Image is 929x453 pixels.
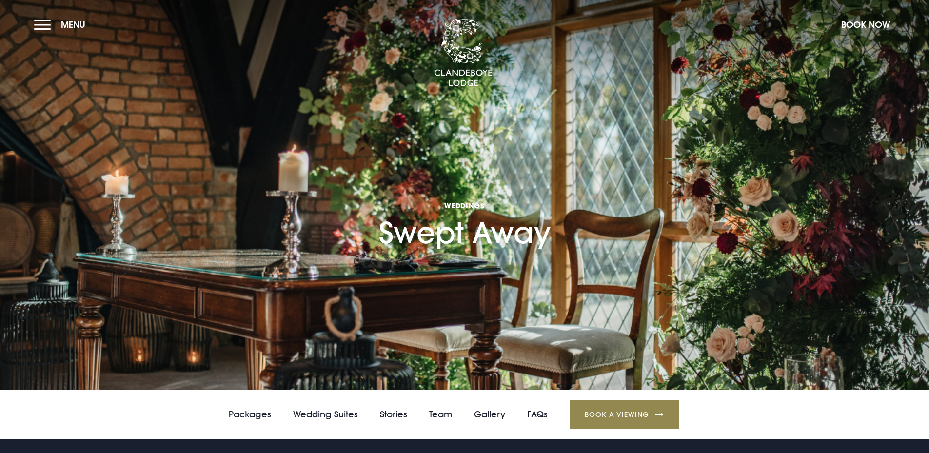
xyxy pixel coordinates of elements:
a: FAQs [527,407,548,422]
a: Team [429,407,452,422]
img: Clandeboye Lodge [434,19,493,87]
a: Stories [380,407,407,422]
h1: Swept Away [379,145,551,250]
button: Book Now [836,14,895,35]
a: Gallery [474,407,505,422]
a: Packages [229,407,271,422]
span: Menu [61,19,85,30]
button: Menu [34,14,90,35]
span: Weddings [379,201,551,210]
a: Book a Viewing [570,400,679,429]
a: Wedding Suites [293,407,358,422]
